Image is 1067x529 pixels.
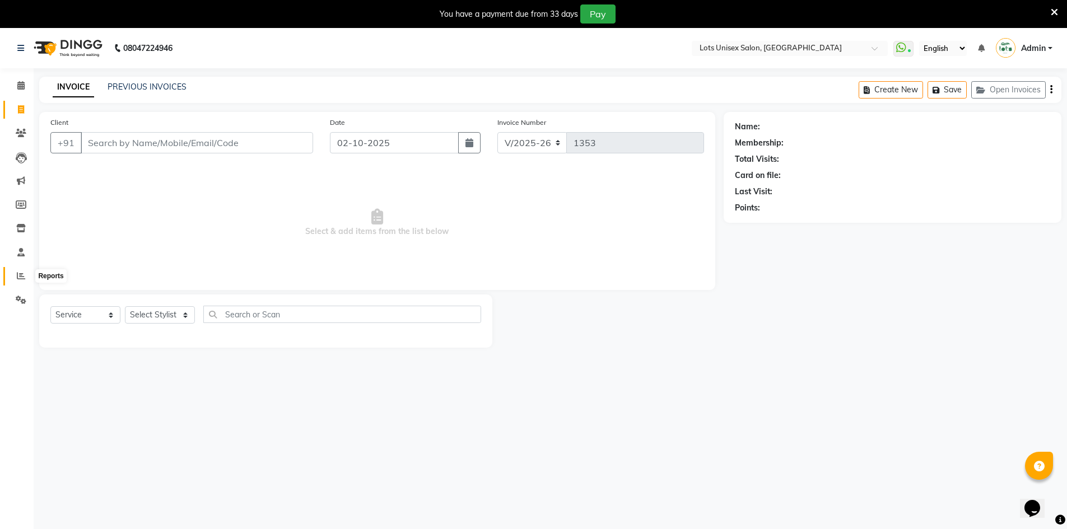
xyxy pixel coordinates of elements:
input: Search or Scan [203,306,481,323]
img: Admin [996,38,1015,58]
b: 08047224946 [123,32,173,64]
iframe: chat widget [1020,484,1056,518]
button: Pay [580,4,616,24]
div: Total Visits: [735,153,779,165]
label: Date [330,118,345,128]
a: PREVIOUS INVOICES [108,82,187,92]
span: Admin [1021,43,1046,54]
button: Save [928,81,967,99]
div: Name: [735,121,760,133]
label: Invoice Number [497,118,546,128]
span: Select & add items from the list below [50,167,704,279]
label: Client [50,118,68,128]
div: Membership: [735,137,784,149]
input: Search by Name/Mobile/Email/Code [81,132,313,153]
button: Open Invoices [971,81,1046,99]
img: logo [29,32,105,64]
div: You have a payment due from 33 days [440,8,578,20]
div: Card on file: [735,170,781,181]
div: Reports [35,269,66,283]
button: +91 [50,132,82,153]
div: Points: [735,202,760,214]
a: INVOICE [53,77,94,97]
div: Last Visit: [735,186,772,198]
button: Create New [859,81,923,99]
